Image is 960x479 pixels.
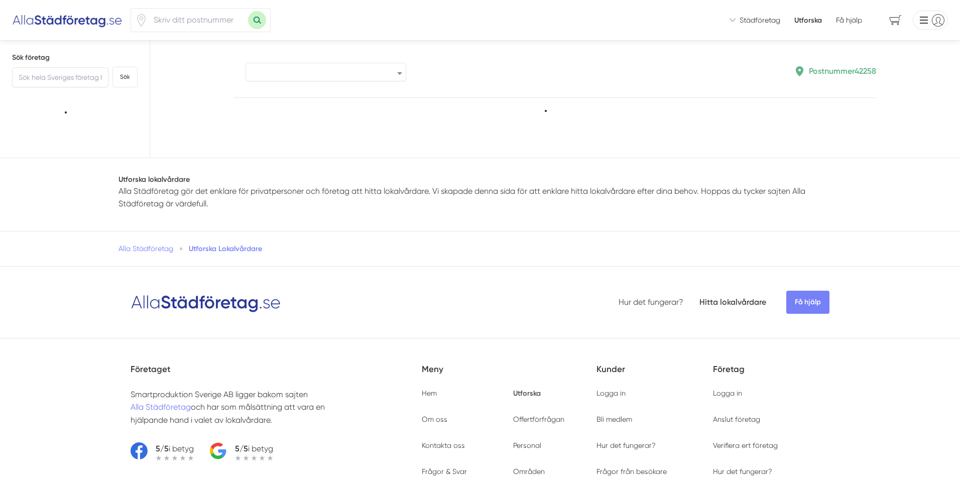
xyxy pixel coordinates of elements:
a: Hur det fungerar? [619,297,683,307]
a: Alla Städföretag [118,245,173,253]
a: Utforska [513,389,541,398]
p: Postnummer 42258 [809,65,876,77]
svg: Pin / Karta [135,14,148,27]
a: Hem [422,389,437,397]
a: Hitta lokalvårdare [699,297,766,307]
h5: Företaget [131,363,422,388]
a: 5/5i betyg [131,442,194,461]
span: Klicka för att använda din position. [135,14,148,27]
img: Logotyp Alla Städföretag [131,291,281,313]
h5: Sök företag [12,53,138,63]
h5: Meny [422,363,596,388]
img: Alla Städföretag [12,12,123,28]
a: Frågor från besökare [596,467,667,475]
a: Frågor & Svar [422,467,467,475]
span: Få hjälp [786,291,829,314]
a: Verifiera ert företag [713,441,778,449]
p: i betyg [156,442,194,455]
a: 5/5i betyg [210,442,273,461]
a: Hur det fungerar? [596,441,656,449]
span: Få hjälp [836,15,862,25]
a: Anslut företag [713,415,760,423]
a: Bli medlem [596,415,632,423]
button: Sök med postnummer [248,11,266,29]
a: Alla Städföretag [131,402,191,412]
h5: Företag [713,363,829,388]
button: Sök [112,67,138,87]
a: Logga in [713,389,742,397]
a: Kontakta oss [422,441,465,449]
strong: 5/5 [235,444,248,453]
span: Städföretag [740,15,780,25]
span: navigation-cart [882,12,909,29]
p: i betyg [235,442,273,455]
span: » [179,244,183,254]
a: Utforska [794,15,822,25]
input: Skriv ditt postnummer [148,9,248,32]
a: Logga in [596,389,626,397]
a: Om oss [422,415,447,423]
p: Alla Städföretag gör det enklare för privatpersoner och företag att hitta lokalvårdare. Vi skapad... [118,185,842,210]
a: Offertförfrågan [513,415,564,423]
a: Områden [513,467,545,475]
a: Utforska Lokalvårdare [189,244,262,253]
a: Hur det fungerar? [713,467,772,475]
strong: 5/5 [156,444,169,453]
a: Personal [513,441,541,449]
h5: Kunder [596,363,713,388]
p: Smartproduktion Sverige AB ligger bakom sajten och har som målsättning att vara en hjälpande hand... [131,388,355,426]
h1: Utforska lokalvårdare [118,174,842,184]
input: Sök hela Sveriges företag här... [12,67,108,87]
